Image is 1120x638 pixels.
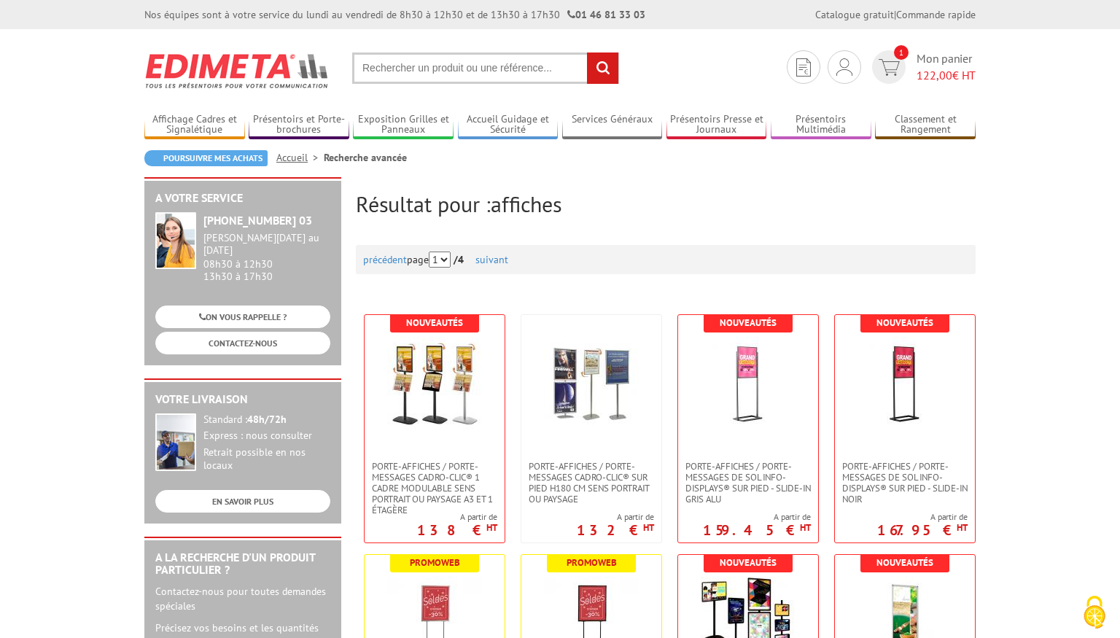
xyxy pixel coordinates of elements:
span: A partir de [577,511,654,523]
sup: HT [800,521,811,534]
input: rechercher [587,52,618,84]
button: Cookies (fenêtre modale) [1069,588,1120,638]
span: A partir de [417,511,497,523]
a: précédent [363,253,407,266]
b: Promoweb [567,556,617,569]
a: Porte-affiches / Porte-messages de sol Info-Displays® sur pied - Slide-in Noir [835,461,975,505]
a: Catalogue gratuit [815,8,894,21]
p: 159.45 € [703,526,811,534]
img: devis rapide [879,59,900,76]
img: widget-livraison.jpg [155,413,196,471]
strong: [PHONE_NUMBER] 03 [203,213,312,227]
a: Porte-affiches / Porte-messages de sol Info-Displays® sur pied - Slide-in Gris Alu [678,461,818,505]
a: suivant [475,253,508,266]
a: Services Généraux [562,113,663,137]
strong: / [454,253,472,266]
b: Promoweb [410,556,460,569]
p: 167.95 € [877,526,968,534]
img: Cookies (fenêtre modale) [1076,594,1113,631]
div: Express : nous consulter [203,429,330,443]
sup: HT [643,521,654,534]
a: Accueil Guidage et Sécurité [458,113,559,137]
h2: A la recherche d'un produit particulier ? [155,551,330,577]
img: Porte-affiches / Porte-messages Cadro-Clic® sur pied H180 cm sens portrait ou paysage [544,337,639,432]
a: Affichage Cadres et Signalétique [144,113,245,137]
span: 4 [458,253,464,266]
div: [PERSON_NAME][DATE] au [DATE] [203,232,330,257]
b: Nouveautés [406,316,463,329]
a: Présentoirs Presse et Journaux [666,113,767,137]
strong: 01 46 81 33 03 [567,8,645,21]
img: widget-service.jpg [155,212,196,269]
div: Retrait possible en nos locaux [203,446,330,472]
a: Porte-affiches / Porte-messages Cadro-Clic® 1 cadre modulable sens portrait ou paysage A3 et 1 ét... [365,461,505,516]
span: € HT [917,67,976,84]
a: ON VOUS RAPPELLE ? [155,306,330,328]
b: Nouveautés [720,316,777,329]
span: Mon panier [917,50,976,84]
a: Accueil [276,151,324,164]
h2: Résultat pour : [356,192,976,216]
span: affiches [491,190,561,218]
span: Porte-affiches / Porte-messages de sol Info-Displays® sur pied - Slide-in Gris Alu [685,461,811,505]
h2: A votre service [155,192,330,205]
a: Classement et Rangement [875,113,976,137]
sup: HT [486,521,497,534]
span: Porte-affiches / Porte-messages de sol Info-Displays® sur pied - Slide-in Noir [842,461,968,505]
div: Nos équipes sont à votre service du lundi au vendredi de 8h30 à 12h30 et de 13h30 à 17h30 [144,7,645,22]
b: Nouveautés [876,316,933,329]
a: EN SAVOIR PLUS [155,490,330,513]
span: A partir de [877,511,968,523]
img: Edimeta [144,44,330,98]
p: 132 € [577,526,654,534]
img: Porte-affiches / Porte-messages de sol Info-Displays® sur pied - Slide-in Gris Alu [701,337,796,432]
b: Nouveautés [876,556,933,569]
div: page [363,245,968,274]
b: Nouveautés [720,556,777,569]
div: | [815,7,976,22]
span: 122,00 [917,68,952,82]
a: Porte-affiches / Porte-messages Cadro-Clic® sur pied H180 cm sens portrait ou paysage [521,461,661,505]
a: Commande rapide [896,8,976,21]
a: Présentoirs et Porte-brochures [249,113,349,137]
a: CONTACTEZ-NOUS [155,332,330,354]
img: devis rapide [836,58,852,76]
li: Recherche avancée [324,150,407,165]
h2: Votre livraison [155,393,330,406]
div: 08h30 à 12h30 13h30 à 17h30 [203,232,330,282]
input: Rechercher un produit ou une référence... [352,52,619,84]
a: Présentoirs Multimédia [771,113,871,137]
div: Standard : [203,413,330,427]
img: Porte-affiches / Porte-messages Cadro-Clic® 1 cadre modulable sens portrait ou paysage A3 et 1 ét... [387,337,482,432]
img: Porte-affiches / Porte-messages de sol Info-Displays® sur pied - Slide-in Noir [857,337,952,432]
a: Poursuivre mes achats [144,150,268,166]
p: Contactez-nous pour toutes demandes spéciales [155,584,330,613]
img: devis rapide [796,58,811,77]
span: A partir de [703,511,811,523]
span: Porte-affiches / Porte-messages Cadro-Clic® sur pied H180 cm sens portrait ou paysage [529,461,654,505]
sup: HT [957,521,968,534]
a: devis rapide 1 Mon panier 122,00€ HT [868,50,976,84]
span: 1 [894,45,909,60]
strong: 48h/72h [247,413,287,426]
p: 138 € [417,526,497,534]
span: Porte-affiches / Porte-messages Cadro-Clic® 1 cadre modulable sens portrait ou paysage A3 et 1 ét... [372,461,497,516]
a: Exposition Grilles et Panneaux [353,113,454,137]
